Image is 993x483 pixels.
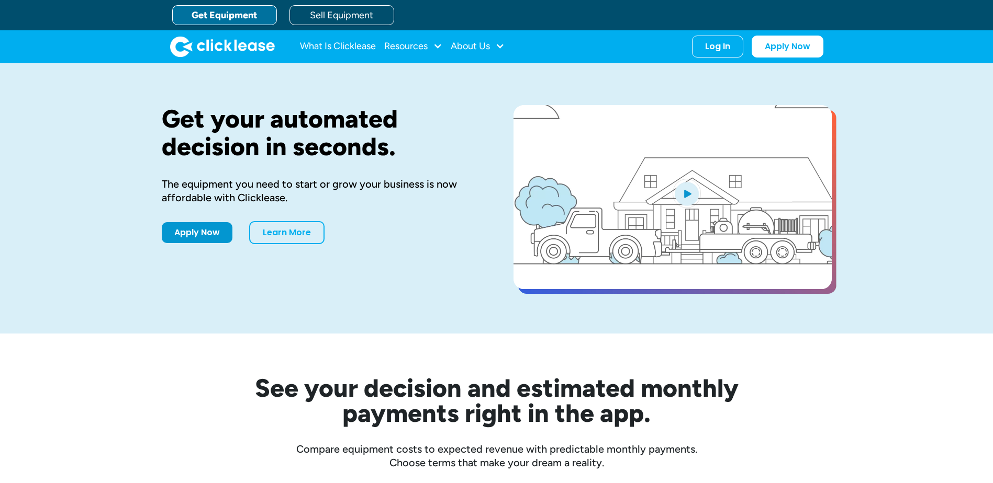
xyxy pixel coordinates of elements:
[384,36,442,57] div: Resources
[204,375,790,425] h2: See your decision and estimated monthly payments right in the app.
[170,36,275,57] a: home
[752,36,823,57] a: Apply Now
[162,105,480,160] h1: Get your automated decision in seconds.
[673,179,701,208] img: Blue play button logo on a light blue circular background
[162,177,480,204] div: The equipment you need to start or grow your business is now affordable with Clicklease.
[249,221,325,244] a: Learn More
[514,105,832,289] a: open lightbox
[705,41,730,52] div: Log In
[162,442,832,469] div: Compare equipment costs to expected revenue with predictable monthly payments. Choose terms that ...
[451,36,505,57] div: About Us
[170,36,275,57] img: Clicklease logo
[289,5,394,25] a: Sell Equipment
[162,222,232,243] a: Apply Now
[300,36,376,57] a: What Is Clicklease
[172,5,277,25] a: Get Equipment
